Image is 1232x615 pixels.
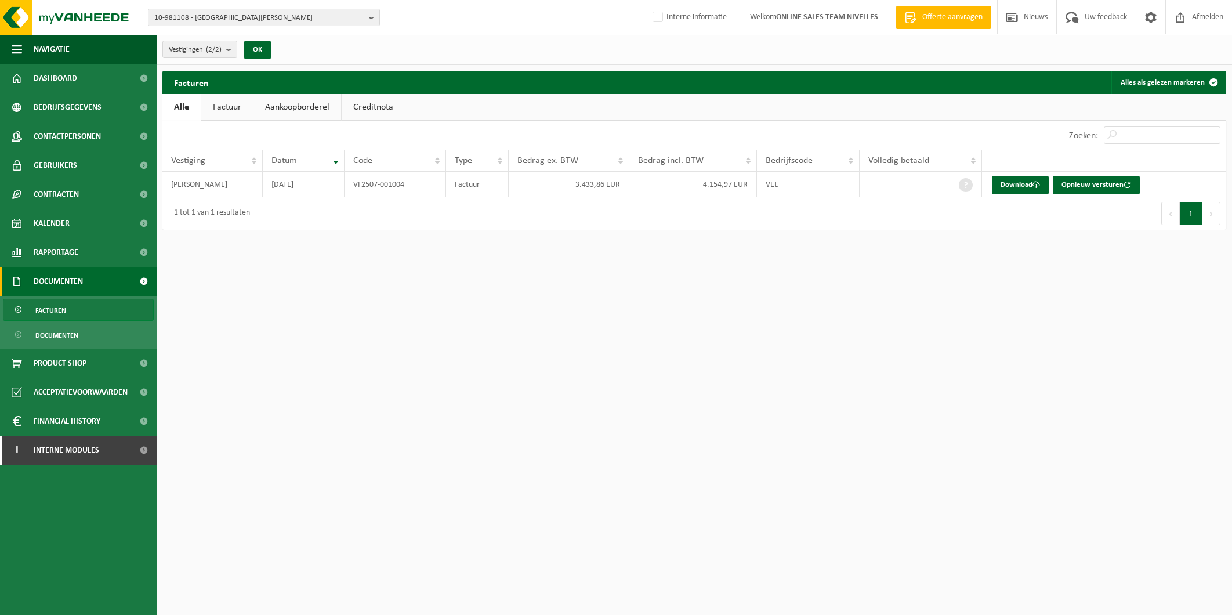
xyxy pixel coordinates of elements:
a: Documenten [3,324,154,346]
button: 1 [1180,202,1202,225]
a: Alle [162,94,201,121]
span: Navigatie [34,35,70,64]
span: I [12,436,22,465]
count: (2/2) [206,46,222,53]
strong: ONLINE SALES TEAM NIVELLES [776,13,878,21]
button: 10-981108 - [GEOGRAPHIC_DATA][PERSON_NAME] [148,9,380,26]
button: Alles als gelezen markeren [1111,71,1225,94]
button: Vestigingen(2/2) [162,41,237,58]
span: Interne modules [34,436,99,465]
span: Offerte aanvragen [919,12,985,23]
span: Dashboard [34,64,77,93]
button: Next [1202,202,1220,225]
span: Bedrijfsgegevens [34,93,102,122]
span: Bedrag incl. BTW [638,156,704,165]
span: Vestigingen [169,41,222,59]
div: 1 tot 1 van 1 resultaten [168,203,250,224]
span: Financial History [34,407,100,436]
a: Facturen [3,299,154,321]
a: Download [992,176,1049,194]
a: Creditnota [342,94,405,121]
span: Bedrijfscode [766,156,813,165]
label: Zoeken: [1069,131,1098,140]
span: Contactpersonen [34,122,101,151]
span: Kalender [34,209,70,238]
td: 3.433,86 EUR [509,172,629,197]
span: Product Shop [34,349,86,378]
span: Facturen [35,299,66,321]
span: Rapportage [34,238,78,267]
span: Contracten [34,180,79,209]
a: Offerte aanvragen [896,6,991,29]
span: Volledig betaald [868,156,929,165]
span: Bedrag ex. BTW [517,156,578,165]
td: VF2507-001004 [345,172,447,197]
a: Aankoopborderel [253,94,341,121]
span: Type [455,156,472,165]
h2: Facturen [162,71,220,93]
span: Vestiging [171,156,205,165]
button: Previous [1161,202,1180,225]
td: [DATE] [263,172,344,197]
td: [PERSON_NAME] [162,172,263,197]
td: Factuur [446,172,509,197]
span: Acceptatievoorwaarden [34,378,128,407]
span: Datum [271,156,297,165]
span: 10-981108 - [GEOGRAPHIC_DATA][PERSON_NAME] [154,9,364,27]
label: Interne informatie [650,9,727,26]
button: Opnieuw versturen [1053,176,1140,194]
span: Documenten [34,267,83,296]
span: Code [353,156,372,165]
td: 4.154,97 EUR [629,172,756,197]
span: Documenten [35,324,78,346]
button: OK [244,41,271,59]
span: Gebruikers [34,151,77,180]
td: VEL [757,172,860,197]
a: Factuur [201,94,253,121]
